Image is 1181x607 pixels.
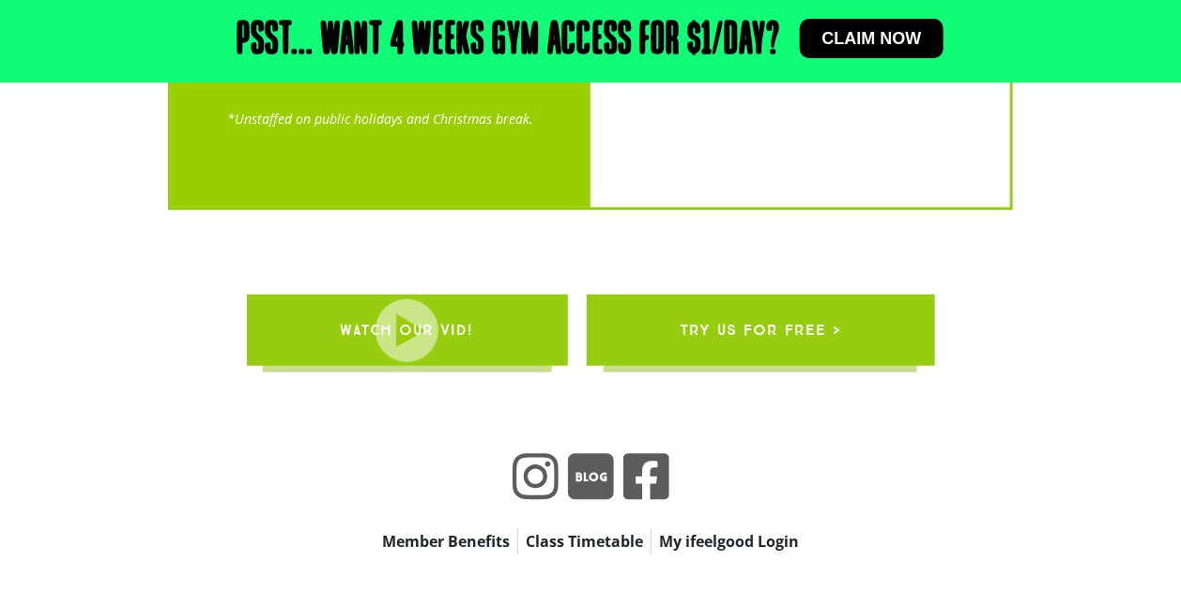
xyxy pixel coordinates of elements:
[652,528,806,554] a: My ifeelgood Login
[800,19,944,58] a: Claim now
[247,295,568,366] a: WATCH OUR VID!
[518,528,651,554] a: Class Timetable
[238,19,781,64] h2: Psst... Want 4 weeks gym access for $1/day?
[822,30,922,47] span: Claim now
[271,528,910,554] nav: apbct__label_id__gravity_form
[228,110,534,128] a: *Unstaffed on public holidays and Christmas break.
[681,304,841,357] span: try us for free >
[375,528,517,554] a: Member Benefits
[341,304,474,357] span: WATCH OUR VID!
[587,295,935,366] a: try us for free >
